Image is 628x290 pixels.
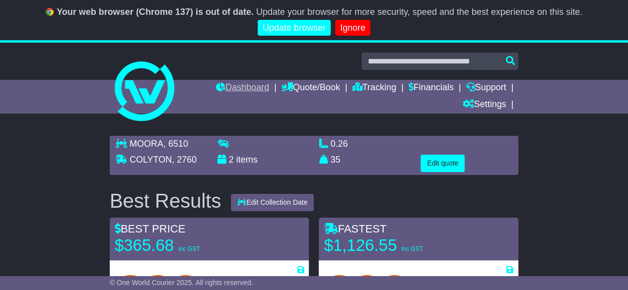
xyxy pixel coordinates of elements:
span: inc GST [401,245,422,252]
span: FASTEST [324,223,386,235]
span: inc GST [178,245,200,252]
span: COLYTON [130,155,172,165]
span: Update your browser for more security, speed and the best experience on this site. [256,7,582,17]
a: Ignore [335,20,370,36]
span: 35 [331,155,341,165]
a: Tracking [352,80,396,97]
span: MOORA [130,139,163,149]
span: items [236,155,258,165]
span: , 2760 [172,155,197,165]
p: $365.68 [115,235,239,255]
a: Dashboard [216,80,269,97]
span: BEST PRICE [115,223,185,235]
b: Your web browser (Chrome 137) is out of date. [57,7,254,17]
a: Financials [409,80,454,97]
button: Edit quote [420,155,465,172]
button: Edit Collection Date [231,194,314,211]
span: © One World Courier 2025. All rights reserved. [110,279,253,287]
a: Update browser [258,20,331,36]
span: 0.26 [331,139,348,149]
a: Quote/Book [281,80,340,97]
a: Settings [462,97,506,114]
a: Support [466,80,506,97]
p: $1,126.55 [324,235,448,255]
span: , 6510 [163,139,188,149]
span: 2 [229,155,234,165]
div: Best Results [105,190,226,212]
